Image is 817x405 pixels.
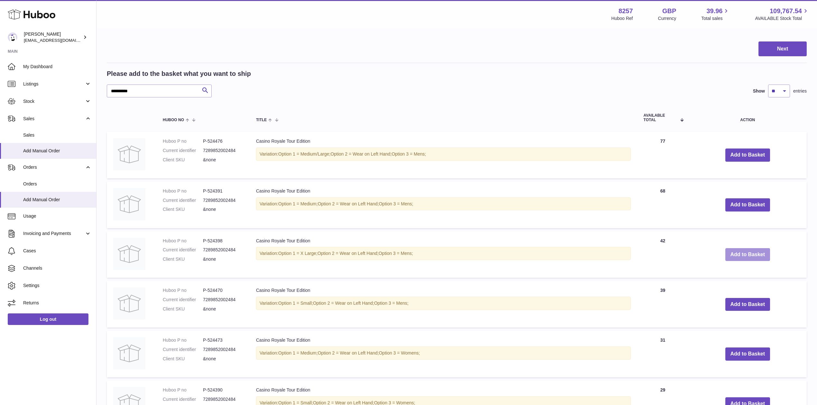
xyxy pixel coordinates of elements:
span: Channels [23,265,91,271]
span: Option 3 = Mens; [379,201,413,206]
dd: P-524391 [203,188,243,194]
td: 68 [637,182,689,228]
div: Currency [658,15,676,22]
span: Option 1 = Medium; [278,201,318,206]
span: Orders [23,164,85,170]
dt: Current identifier [163,396,203,402]
dt: Current identifier [163,197,203,203]
span: Sales [23,132,91,138]
span: Option 3 = Womens; [379,350,420,355]
div: Variation: [256,346,631,360]
dd: P-524470 [203,287,243,293]
button: Add to Basket [725,298,770,311]
strong: GBP [662,7,676,15]
span: Option 1 = X Large; [278,251,317,256]
dd: &none [203,356,243,362]
th: Action [689,107,807,128]
span: Option 1 = Medium/Large; [278,151,330,157]
dd: 7289852002484 [203,197,243,203]
span: Stock [23,98,85,104]
span: Sales [23,116,85,122]
span: Returns [23,300,91,306]
dt: Huboo P no [163,138,203,144]
span: Orders [23,181,91,187]
span: Total sales [701,15,730,22]
dd: 7289852002484 [203,247,243,253]
span: Option 2 = Wear on Left Hand; [318,201,379,206]
dd: 7289852002484 [203,346,243,353]
button: Add to Basket [725,198,770,212]
span: Listings [23,81,85,87]
td: 77 [637,132,689,178]
dd: P-524476 [203,138,243,144]
label: Show [753,88,765,94]
div: Variation: [256,148,631,161]
span: Option 1 = Medium; [278,350,318,355]
span: Usage [23,213,91,219]
td: 31 [637,331,689,377]
div: [PERSON_NAME] [24,31,82,43]
button: Add to Basket [725,248,770,261]
span: Option 2 = Wear on Left Hand; [313,301,374,306]
span: Option 1 = Small; [278,301,313,306]
dd: &none [203,306,243,312]
img: Casino Royale Tour Edition [113,188,145,220]
a: 109,767.54 AVAILABLE Stock Total [755,7,809,22]
a: 39.96 Total sales [701,7,730,22]
button: Next [758,41,807,57]
button: Add to Basket [725,148,770,162]
dt: Huboo P no [163,188,203,194]
img: don@skinsgolf.com [8,32,17,42]
dt: Huboo P no [163,287,203,293]
span: My Dashboard [23,64,91,70]
img: Casino Royale Tour Edition [113,337,145,369]
span: Option 3 = Mens; [374,301,408,306]
dt: Huboo P no [163,387,203,393]
dt: Client SKU [163,256,203,262]
dt: Client SKU [163,206,203,212]
div: Variation: [256,197,631,211]
dd: 7289852002484 [203,148,243,154]
a: Log out [8,313,88,325]
span: entries [793,88,807,94]
img: Casino Royale Tour Edition [113,138,145,170]
span: Title [256,118,267,122]
span: Huboo no [163,118,184,122]
span: Option 2 = Wear on Left Hand; [318,350,379,355]
span: Cases [23,248,91,254]
dt: Huboo P no [163,337,203,343]
div: Variation: [256,297,631,310]
div: Variation: [256,247,631,260]
dt: Client SKU [163,306,203,312]
dt: Huboo P no [163,238,203,244]
h2: Please add to the basket what you want to ship [107,69,251,78]
span: Add Manual Order [23,197,91,203]
td: Casino Royale Tour Edition [250,132,637,178]
dd: P-524398 [203,238,243,244]
dt: Current identifier [163,297,203,303]
dd: &none [203,157,243,163]
span: Invoicing and Payments [23,230,85,237]
div: Huboo Ref [611,15,633,22]
dd: P-524390 [203,387,243,393]
img: Casino Royale Tour Edition [113,287,145,319]
span: Option 3 = Mens; [391,151,426,157]
span: Option 3 = Mens; [379,251,413,256]
td: Casino Royale Tour Edition [250,331,637,377]
dt: Client SKU [163,356,203,362]
dd: 7289852002484 [203,396,243,402]
span: [EMAIL_ADDRESS][DOMAIN_NAME] [24,38,95,43]
td: 42 [637,231,689,278]
span: Settings [23,283,91,289]
td: 39 [637,281,689,328]
span: AVAILABLE Total [644,113,677,122]
dd: &none [203,256,243,262]
dd: P-524473 [203,337,243,343]
td: Casino Royale Tour Edition [250,231,637,278]
img: Casino Royale Tour Edition [113,238,145,270]
button: Add to Basket [725,347,770,361]
dd: &none [203,206,243,212]
strong: 8257 [619,7,633,15]
dt: Current identifier [163,247,203,253]
dt: Client SKU [163,157,203,163]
